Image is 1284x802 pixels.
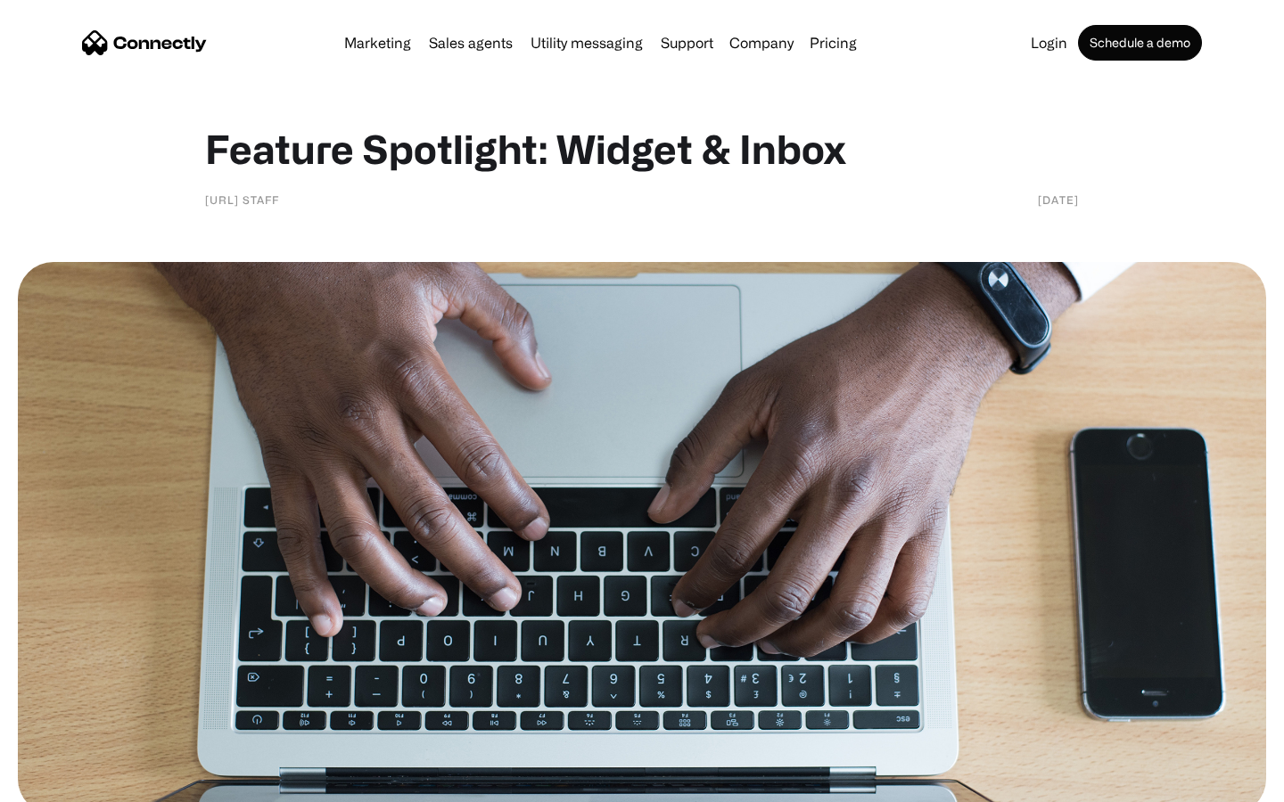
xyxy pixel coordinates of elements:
div: Company [729,30,794,55]
aside: Language selected: English [18,771,107,796]
a: Sales agents [422,36,520,50]
ul: Language list [36,771,107,796]
a: Login [1024,36,1074,50]
h1: Feature Spotlight: Widget & Inbox [205,125,1079,173]
a: Schedule a demo [1078,25,1202,61]
a: Marketing [337,36,418,50]
a: Support [654,36,720,50]
div: [DATE] [1038,191,1079,209]
a: Utility messaging [523,36,650,50]
a: Pricing [802,36,864,50]
div: [URL] staff [205,191,279,209]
